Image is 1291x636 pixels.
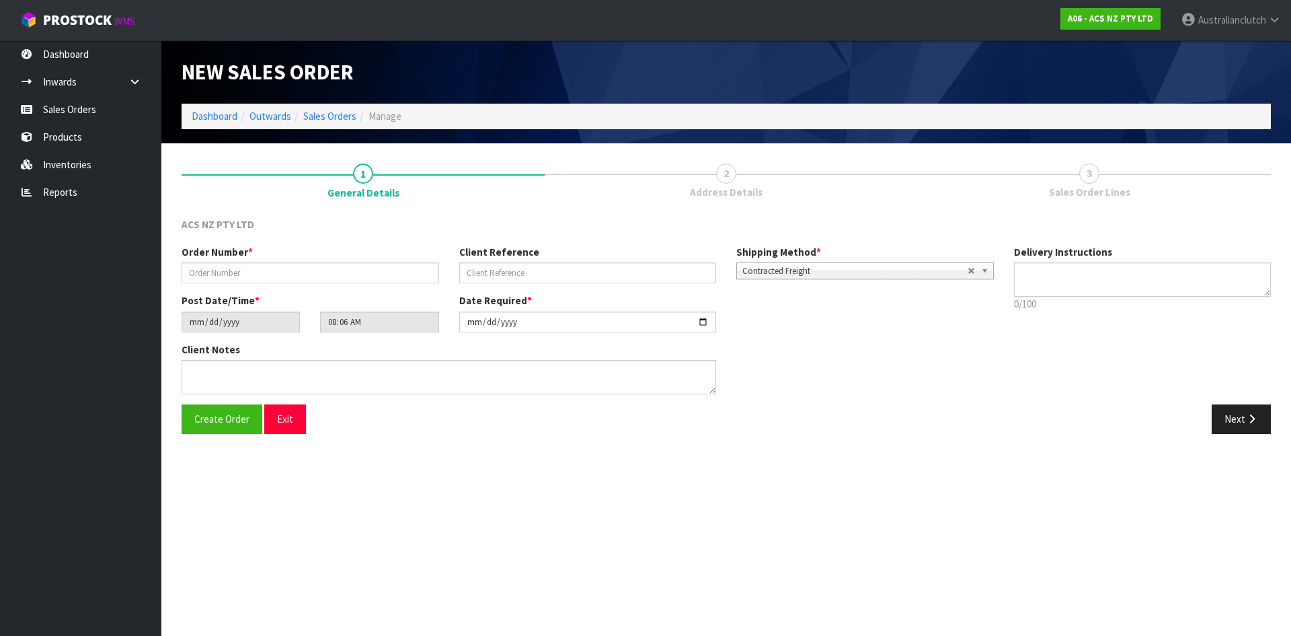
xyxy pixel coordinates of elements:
[182,218,254,231] span: ACS NZ PTY LTD
[182,262,439,283] input: Order Number
[249,110,291,122] a: Outwards
[459,262,717,283] input: Client Reference
[736,245,821,259] label: Shipping Method
[182,245,253,259] label: Order Number
[1079,164,1099,184] span: 3
[182,207,1271,444] span: General Details
[1014,245,1112,259] label: Delivery Instructions
[690,185,762,199] span: Address Details
[194,413,249,425] span: Create Order
[459,245,539,259] label: Client Reference
[264,404,306,433] button: Exit
[182,343,240,357] label: Client Notes
[20,11,37,28] img: cube-alt.png
[1049,185,1130,199] span: Sales Order Lines
[1198,13,1266,26] span: Australianclutch
[43,11,112,29] span: ProStock
[1212,404,1271,433] button: Next
[742,263,968,279] span: Contracted Freight
[353,164,373,184] span: 1
[716,164,736,184] span: 2
[114,15,135,28] small: WMS
[368,110,401,122] span: Manage
[459,293,532,308] label: Date Required
[1014,297,1272,311] p: 0/100
[192,110,237,122] a: Dashboard
[182,59,354,85] span: New Sales Order
[182,293,260,308] label: Post Date/Time
[182,404,262,433] button: Create Order
[327,186,399,200] span: General Details
[303,110,356,122] a: Sales Orders
[1068,13,1153,24] strong: A06 - ACS NZ PTY LTD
